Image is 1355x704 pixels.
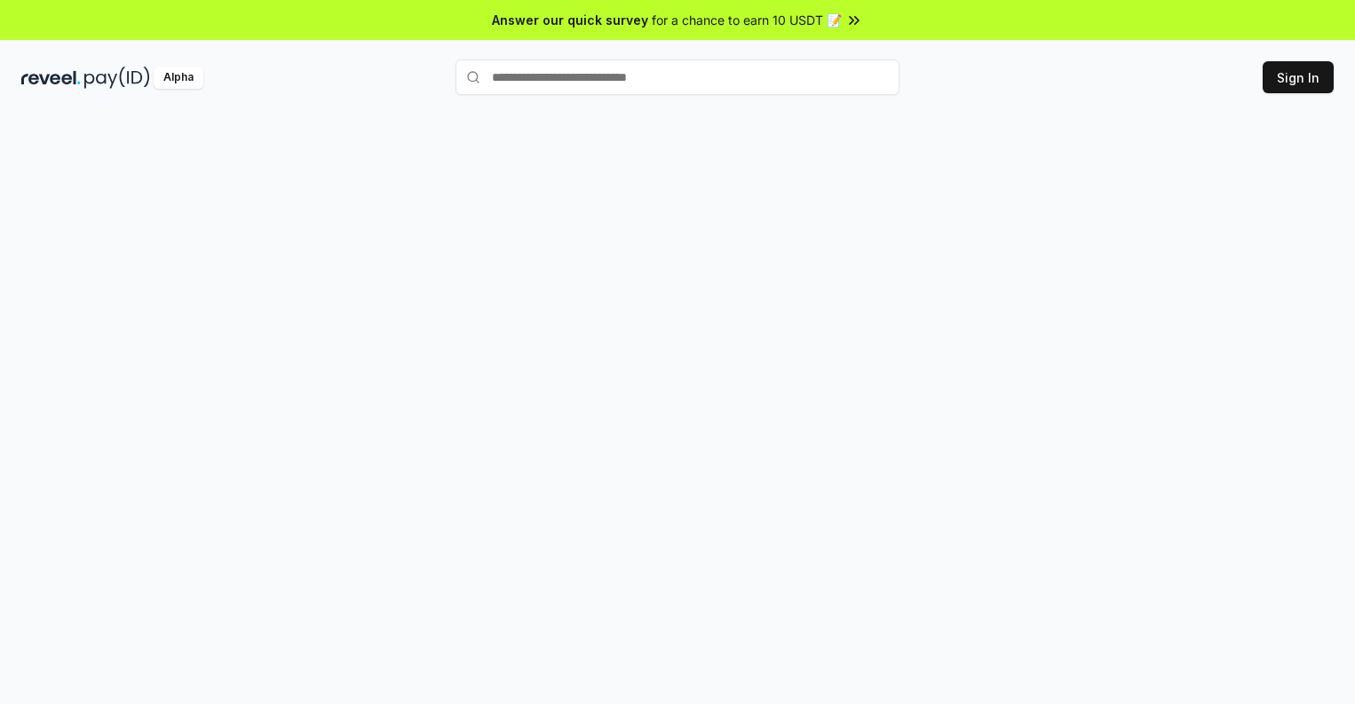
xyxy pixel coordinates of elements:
[21,67,81,89] img: reveel_dark
[154,67,203,89] div: Alpha
[492,11,648,29] span: Answer our quick survey
[652,11,842,29] span: for a chance to earn 10 USDT 📝
[1263,61,1334,93] button: Sign In
[84,67,150,89] img: pay_id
